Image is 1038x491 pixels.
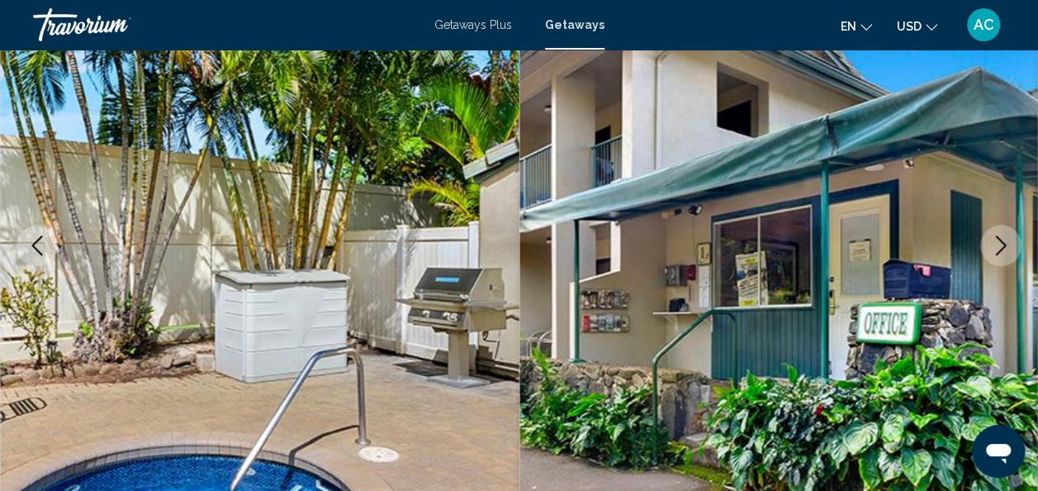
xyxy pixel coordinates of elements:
button: Previous image [17,225,58,266]
span: en [841,20,856,33]
button: Next image [980,225,1021,266]
a: Getaways Plus [434,18,512,31]
button: User Menu [962,7,1005,42]
span: USD [897,20,922,33]
button: Change language [841,14,872,38]
a: Travorium [33,8,418,41]
a: Getaways [545,18,604,31]
span: AC [974,17,994,33]
iframe: Button to launch messaging window [972,425,1025,478]
button: Change currency [897,14,937,38]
